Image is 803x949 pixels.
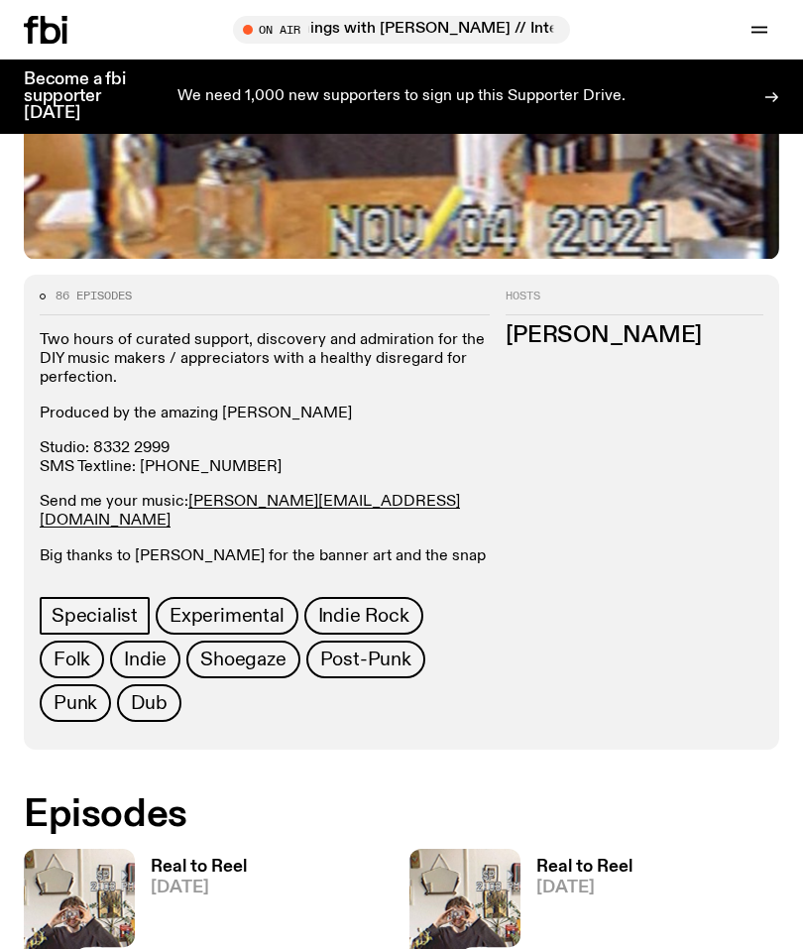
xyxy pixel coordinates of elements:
[110,641,180,678] a: Indie
[40,597,150,635] a: Specialist
[54,692,97,714] span: Punk
[186,641,299,678] a: Shoegaze
[54,649,90,670] span: Folk
[318,605,409,627] span: Indie Rock
[170,605,285,627] span: Experimental
[131,692,167,714] span: Dub
[306,641,425,678] a: Post-Punk
[151,859,247,876] h3: Real to Reel
[536,880,632,896] span: [DATE]
[40,405,490,423] p: Produced by the amazing [PERSON_NAME]
[40,641,104,678] a: Folk
[40,493,490,531] p: Send me your music:
[40,494,460,529] a: [PERSON_NAME][EMAIL_ADDRESS][DOMAIN_NAME]
[536,859,632,876] h3: Real to Reel
[320,649,411,670] span: Post-Punk
[177,88,626,106] p: We need 1,000 new supporters to sign up this Supporter Drive.
[40,439,490,477] p: Studio: 8332 2999 SMS Textline: [PHONE_NUMBER]
[117,684,180,722] a: Dub
[506,291,763,314] h2: Hosts
[304,597,423,635] a: Indie Rock
[151,880,247,896] span: [DATE]
[56,291,132,301] span: 86 episodes
[52,605,138,627] span: Specialist
[124,649,167,670] span: Indie
[156,597,298,635] a: Experimental
[40,547,490,605] p: Big thanks to [PERSON_NAME] for the banner art and the snap of me, as well as the treasure trove ...
[506,325,763,347] h3: [PERSON_NAME]
[24,71,151,122] h3: Become a fbi supporter [DATE]
[200,649,286,670] span: Shoegaze
[40,684,111,722] a: Punk
[24,797,779,833] h2: Episodes
[233,16,570,44] button: On AirMornings with [PERSON_NAME] // Interview with Momma
[40,331,490,389] p: Two hours of curated support, discovery and admiration for the DIY music makers / appreciators wi...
